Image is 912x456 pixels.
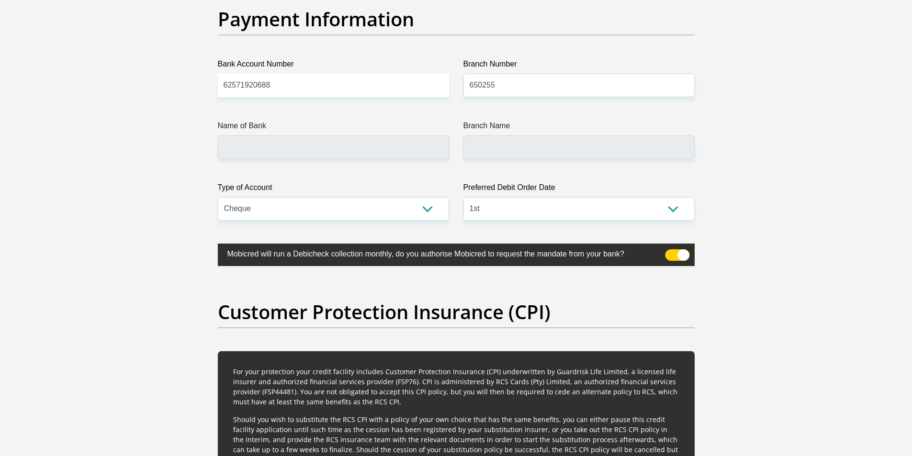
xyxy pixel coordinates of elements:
[463,135,695,159] input: Branch Name
[463,58,695,74] label: Branch Number
[218,135,449,159] input: Name of Bank
[218,58,449,74] label: Bank Account Number
[463,74,695,97] input: Branch Number
[218,8,695,31] h2: Payment Information
[233,367,679,407] p: For your protection your credit facility includes Customer Protection Insurance (CPI) underwritte...
[463,182,695,197] label: Preferred Debit Order Date
[218,300,695,323] h2: Customer Protection Insurance (CPI)
[218,120,449,135] label: Name of Bank
[218,74,449,97] input: Bank Account Number
[463,120,695,135] label: Branch Name
[218,244,647,262] label: Mobicred will run a Debicheck collection monthly, do you authorise Mobicred to request the mandat...
[218,182,449,197] label: Type of Account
